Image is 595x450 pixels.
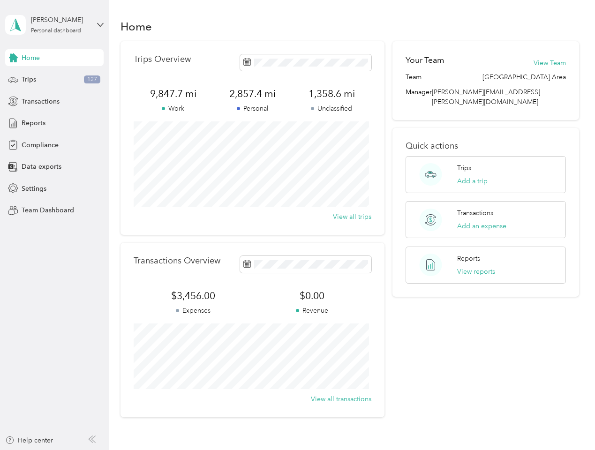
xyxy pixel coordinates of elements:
span: Manager [406,87,432,107]
h2: Your Team [406,54,444,66]
span: Team Dashboard [22,205,74,215]
p: Reports [457,254,480,263]
span: Transactions [22,97,60,106]
p: Expenses [134,306,253,315]
p: Revenue [252,306,371,315]
p: Work [134,104,213,113]
span: Trips [22,75,36,84]
span: Data exports [22,162,61,172]
span: [GEOGRAPHIC_DATA] Area [482,72,566,82]
span: $3,456.00 [134,289,253,302]
p: Transactions Overview [134,256,220,266]
button: View all trips [333,212,371,222]
span: $0.00 [252,289,371,302]
p: Transactions [457,208,493,218]
span: Home [22,53,40,63]
span: 2,857.4 mi [213,87,292,100]
button: Help center [5,435,53,445]
p: Quick actions [406,141,565,151]
button: Add a trip [457,176,488,186]
button: View all transactions [311,394,371,404]
span: 9,847.7 mi [134,87,213,100]
p: Unclassified [292,104,371,113]
span: [PERSON_NAME][EMAIL_ADDRESS][PERSON_NAME][DOMAIN_NAME] [432,88,540,106]
div: Personal dashboard [31,28,81,34]
span: Team [406,72,422,82]
span: Reports [22,118,45,128]
iframe: Everlance-gr Chat Button Frame [542,397,595,450]
p: Trips Overview [134,54,191,64]
span: Compliance [22,140,59,150]
span: Settings [22,184,46,194]
div: [PERSON_NAME] [31,15,90,25]
p: Personal [213,104,292,113]
h1: Home [121,22,152,31]
button: Add an expense [457,221,506,231]
button: View reports [457,267,495,277]
p: Trips [457,163,471,173]
span: 127 [84,75,100,84]
span: 1,358.6 mi [292,87,371,100]
button: View Team [534,58,566,68]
